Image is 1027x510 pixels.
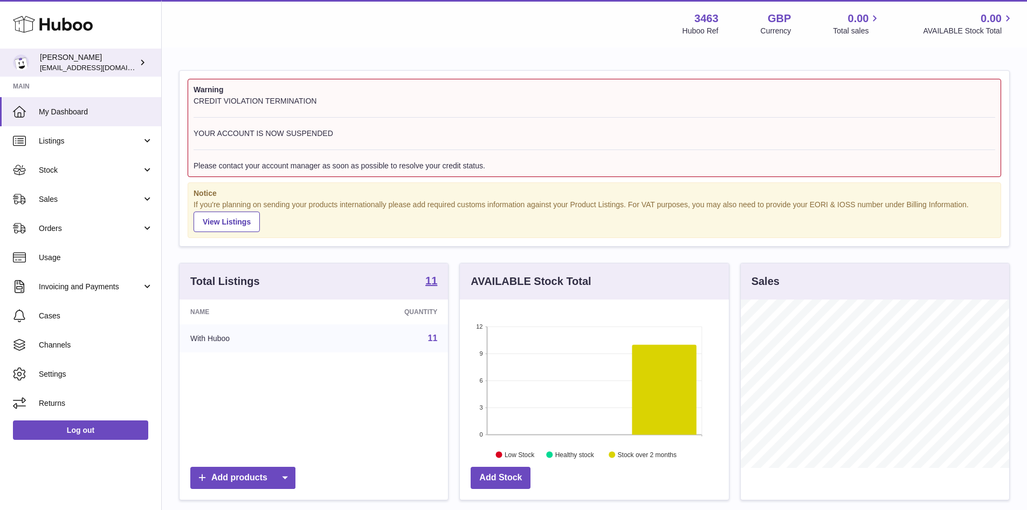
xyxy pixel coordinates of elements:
[321,300,448,324] th: Quantity
[180,300,321,324] th: Name
[768,11,791,26] strong: GBP
[39,194,142,205] span: Sales
[833,11,881,36] a: 0.00 Total sales
[13,55,29,71] img: internalAdmin-3463@internal.huboo.com
[683,26,719,36] div: Huboo Ref
[428,334,438,343] a: 11
[752,274,780,289] h3: Sales
[194,200,995,232] div: If you're planning on sending your products internationally please add required customs informati...
[480,431,483,438] text: 0
[39,311,153,321] span: Cases
[190,274,260,289] h3: Total Listings
[39,223,142,234] span: Orders
[194,188,995,199] strong: Notice
[833,26,881,36] span: Total sales
[40,52,137,73] div: [PERSON_NAME]
[471,274,591,289] h3: AVAILABLE Stock Total
[505,451,535,459] text: Low Stock
[480,350,483,357] text: 9
[848,11,869,26] span: 0.00
[39,340,153,350] span: Channels
[190,467,295,489] a: Add products
[480,377,483,384] text: 6
[923,11,1014,36] a: 0.00 AVAILABLE Stock Total
[471,467,530,489] a: Add Stock
[39,136,142,146] span: Listings
[194,212,260,232] a: View Listings
[425,275,437,286] strong: 11
[425,275,437,288] a: 11
[39,398,153,409] span: Returns
[761,26,791,36] div: Currency
[555,451,595,459] text: Healthy stock
[618,451,677,459] text: Stock over 2 months
[39,253,153,263] span: Usage
[39,369,153,379] span: Settings
[40,63,158,72] span: [EMAIL_ADDRESS][DOMAIN_NAME]
[477,323,483,330] text: 12
[981,11,1002,26] span: 0.00
[13,420,148,440] a: Log out
[480,404,483,411] text: 3
[39,165,142,175] span: Stock
[39,107,153,117] span: My Dashboard
[694,11,719,26] strong: 3463
[39,282,142,292] span: Invoicing and Payments
[194,85,995,95] strong: Warning
[180,324,321,352] td: With Huboo
[194,96,995,171] div: CREDIT VIOLATION TERMINATION YOUR ACCOUNT IS NOW SUSPENDED Please contact your account manager as...
[923,26,1014,36] span: AVAILABLE Stock Total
